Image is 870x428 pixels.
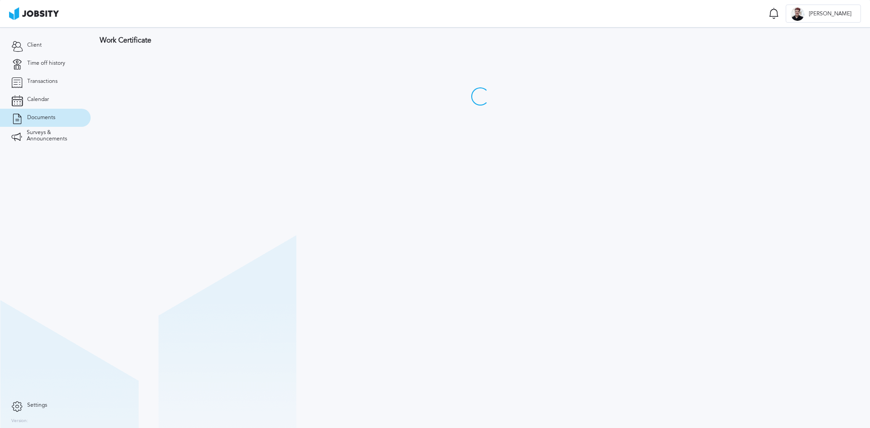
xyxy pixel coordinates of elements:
span: Time off history [27,60,65,67]
label: Version: [11,418,28,424]
img: ab4bad089aa723f57921c736e9817d99.png [9,7,59,20]
span: Calendar [27,96,49,103]
span: [PERSON_NAME] [804,11,856,17]
span: Client [27,42,42,48]
button: B[PERSON_NAME] [786,5,861,23]
span: Settings [27,402,47,409]
span: Transactions [27,78,58,85]
span: Documents [27,115,55,121]
div: B [791,7,804,21]
span: Surveys & Announcements [27,130,79,142]
h3: Work Certificate [100,36,861,44]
